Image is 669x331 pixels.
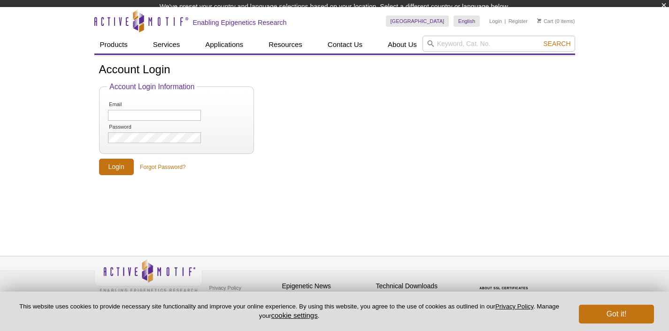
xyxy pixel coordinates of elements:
legend: Account Login Information [107,83,197,91]
a: Register [508,18,528,24]
input: Keyword, Cat. No. [423,36,575,52]
h4: Technical Downloads [376,282,465,290]
h4: Epigenetic News [282,282,371,290]
a: Applications [200,36,249,54]
img: Your Cart [537,18,541,23]
label: Password [108,124,156,130]
a: ABOUT SSL CERTIFICATES [479,286,528,290]
input: Login [99,159,134,175]
h1: Account Login [99,63,570,77]
li: (0 items) [537,15,575,27]
img: Active Motif, [94,256,202,294]
h2: Enabling Epigenetics Research [193,18,287,27]
table: Click to Verify - This site chose Symantec SSL for secure e-commerce and confidential communicati... [470,273,540,293]
a: English [454,15,480,27]
a: Resources [263,36,308,54]
li: | [505,15,506,27]
button: cookie settings [271,311,317,319]
a: Cart [537,18,554,24]
a: [GEOGRAPHIC_DATA] [386,15,449,27]
label: Email [108,101,156,108]
a: Privacy Policy [207,281,244,295]
a: Privacy Policy [495,303,533,310]
button: Search [540,39,573,48]
a: Login [489,18,502,24]
p: This website uses cookies to provide necessary site functionality and improve your online experie... [15,302,563,320]
a: About Us [382,36,423,54]
a: Forgot Password? [140,163,185,171]
a: Services [147,36,186,54]
a: Contact Us [322,36,368,54]
button: Got it! [579,305,654,323]
a: Products [94,36,133,54]
span: Search [543,40,570,47]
